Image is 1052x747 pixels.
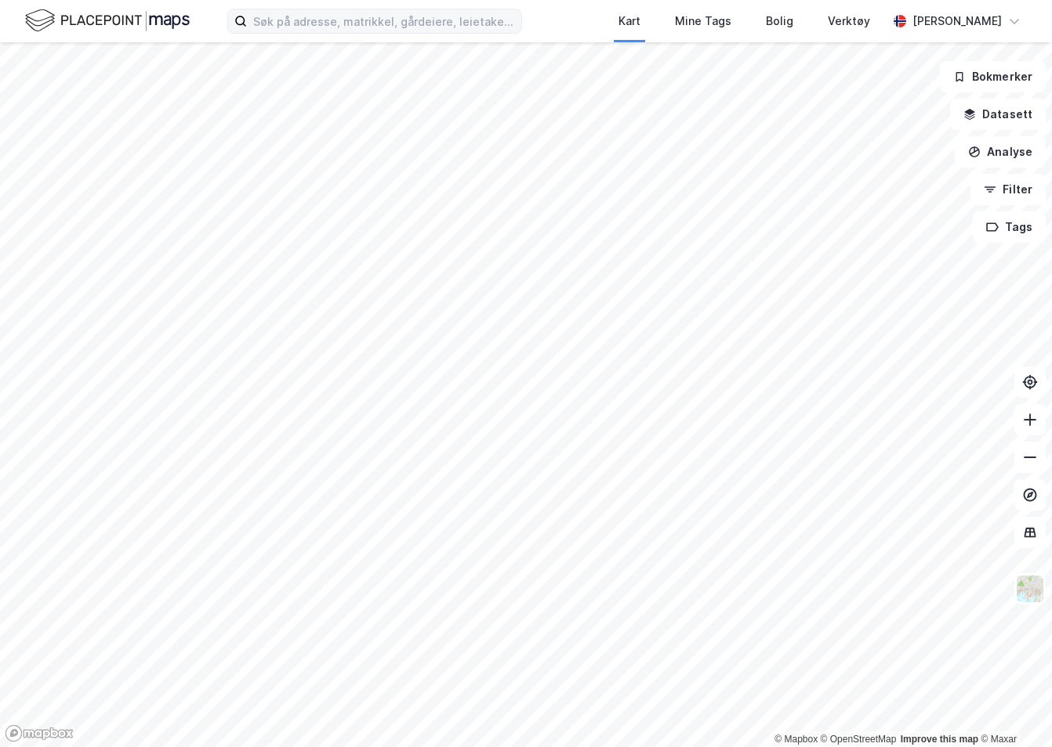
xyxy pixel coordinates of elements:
[25,7,190,34] img: logo.f888ab2527a4732fd821a326f86c7f29.svg
[901,734,978,745] a: Improve this map
[950,99,1046,130] button: Datasett
[774,734,818,745] a: Mapbox
[974,672,1052,747] div: Kontrollprogram for chat
[821,734,897,745] a: OpenStreetMap
[675,12,731,31] div: Mine Tags
[766,12,793,31] div: Bolig
[619,12,640,31] div: Kart
[912,12,1002,31] div: [PERSON_NAME]
[970,174,1046,205] button: Filter
[940,61,1046,92] button: Bokmerker
[973,211,1046,243] button: Tags
[974,672,1052,747] iframe: Chat Widget
[955,136,1046,168] button: Analyse
[828,12,870,31] div: Verktøy
[247,9,521,33] input: Søk på adresse, matrikkel, gårdeiere, leietakere eller personer
[1015,574,1045,604] img: Z
[5,724,74,742] a: Mapbox homepage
